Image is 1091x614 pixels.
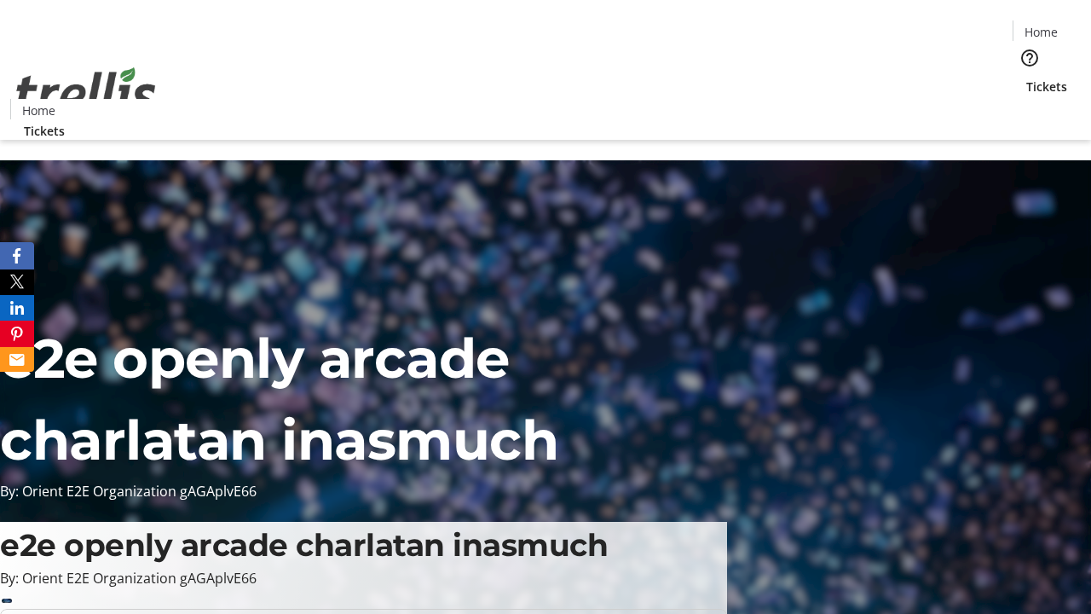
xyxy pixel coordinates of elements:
a: Home [11,101,66,119]
span: Home [1025,23,1058,41]
a: Tickets [10,122,78,140]
img: Orient E2E Organization gAGAplvE66's Logo [10,49,162,134]
button: Cart [1013,96,1047,130]
span: Tickets [24,122,65,140]
button: Help [1013,41,1047,75]
span: Tickets [1026,78,1067,96]
a: Tickets [1013,78,1081,96]
a: Home [1013,23,1068,41]
span: Home [22,101,55,119]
